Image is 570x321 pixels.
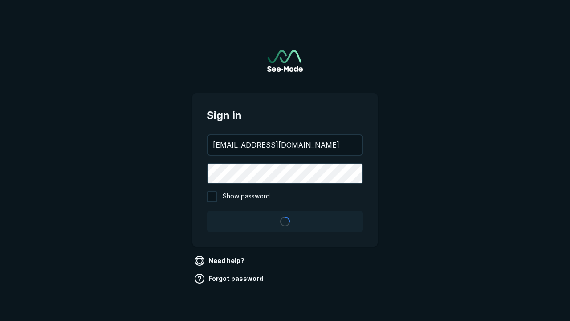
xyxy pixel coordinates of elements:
a: Need help? [192,254,248,268]
span: Sign in [207,107,363,123]
a: Go to sign in [267,50,303,72]
span: Show password [223,191,270,202]
img: See-Mode Logo [267,50,303,72]
a: Forgot password [192,272,267,286]
input: your@email.com [208,135,362,155]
